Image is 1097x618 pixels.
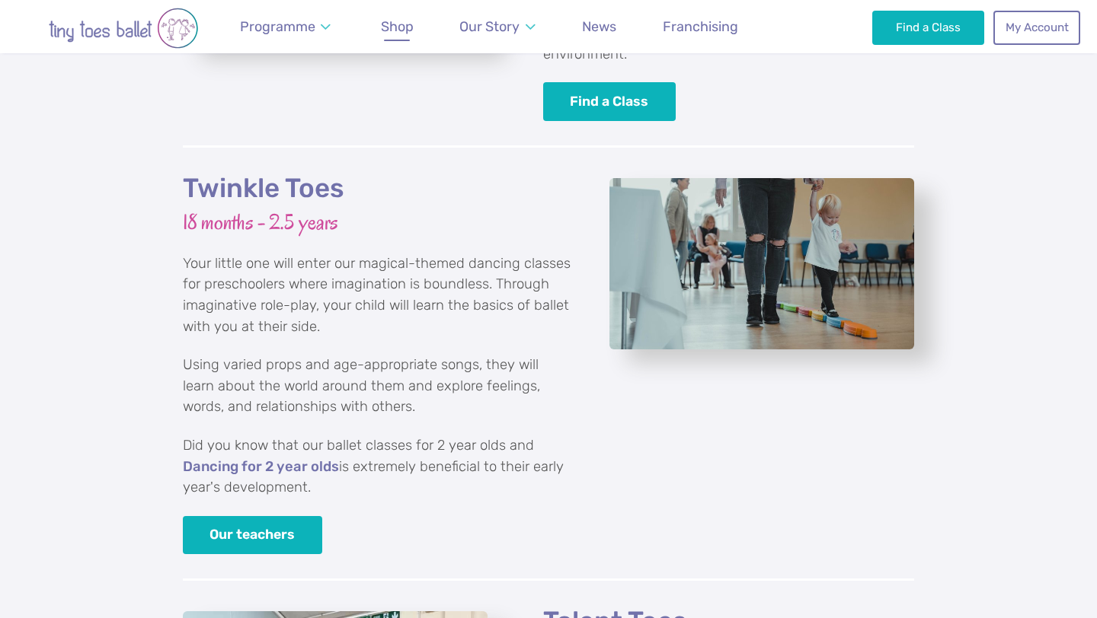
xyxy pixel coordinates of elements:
[872,11,984,44] a: Find a Class
[993,11,1080,44] a: My Account
[183,172,571,205] h2: Twinkle Toes
[663,18,738,34] span: Franchising
[240,18,315,34] span: Programme
[453,10,542,44] a: Our Story
[183,355,571,418] p: Using varied props and age-appropriate songs, they will learn about the world around them and exp...
[233,10,338,44] a: Programme
[543,82,676,121] a: Find a Class
[17,8,230,49] img: tiny toes ballet
[381,18,414,34] span: Shop
[582,18,616,34] span: News
[656,10,745,44] a: Franchising
[609,178,914,349] a: View full-size image
[459,18,520,34] span: Our Story
[374,10,421,44] a: Shop
[183,460,339,475] a: Dancing for 2 year olds
[183,516,322,555] a: Our teachers
[183,209,571,237] h3: 18 months - 2.5 years
[575,10,623,44] a: News
[183,253,571,337] p: Your little one will enter our magical-themed dancing classes for preschoolers where imagination ...
[183,435,571,499] p: Did you know that our ballet classes for 2 year olds and is extremely beneficial to their early y...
